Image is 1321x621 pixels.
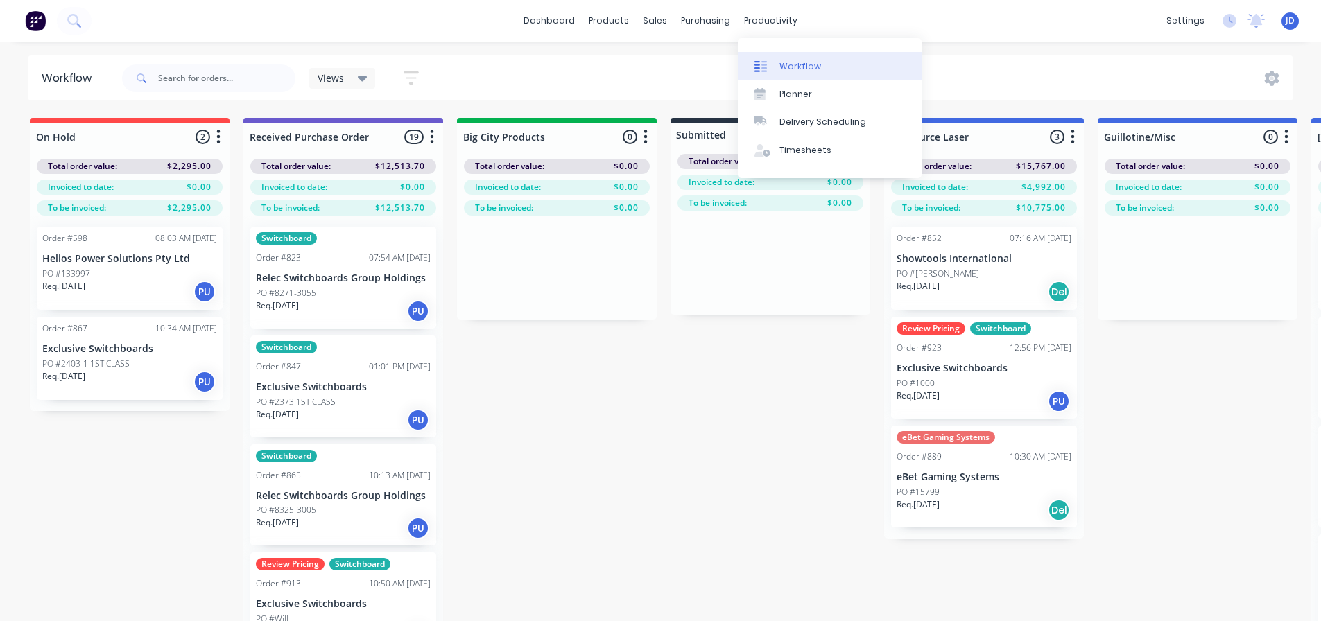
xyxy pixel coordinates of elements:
[779,116,866,128] div: Delivery Scheduling
[902,202,960,214] span: To be invoiced:
[407,300,429,322] div: PU
[256,408,299,421] p: Req. [DATE]
[256,598,431,610] p: Exclusive Switchboards
[158,64,295,92] input: Search for orders...
[256,287,316,299] p: PO #8271-3055
[250,444,436,546] div: SwitchboardOrder #86510:13 AM [DATE]Relec Switchboards Group HoldingsPO #8325-3005Req.[DATE]PU
[1048,499,1070,521] div: Del
[42,370,85,383] p: Req. [DATE]
[970,322,1031,335] div: Switchboard
[369,252,431,264] div: 07:54 AM [DATE]
[256,381,431,393] p: Exclusive Switchboards
[256,469,301,482] div: Order #865
[1116,202,1174,214] span: To be invoiced:
[369,360,431,373] div: 01:01 PM [DATE]
[1254,160,1279,173] span: $0.00
[42,358,130,370] p: PO #2403-1 1ST CLASS
[155,232,217,245] div: 08:03 AM [DATE]
[897,280,940,292] p: Req. [DATE]
[891,227,1077,310] div: Order #85207:16 AM [DATE]Showtools InternationalPO #[PERSON_NAME]Req.[DATE]Del
[155,322,217,335] div: 10:34 AM [DATE]
[375,202,425,214] span: $12,513.70
[256,272,431,284] p: Relec Switchboards Group Holdings
[256,360,301,373] div: Order #847
[1016,202,1066,214] span: $10,775.00
[37,317,223,400] div: Order #86710:34 AM [DATE]Exclusive SwitchboardsPO #2403-1 1ST CLASSReq.[DATE]PU
[827,197,852,209] span: $0.00
[738,52,922,80] a: Workflow
[897,451,942,463] div: Order #889
[256,252,301,264] div: Order #823
[1010,451,1071,463] div: 10:30 AM [DATE]
[25,10,46,31] img: Factory
[897,431,995,444] div: eBet Gaming Systems
[897,390,940,402] p: Req. [DATE]
[614,160,639,173] span: $0.00
[256,450,317,462] div: Switchboard
[614,181,639,193] span: $0.00
[891,317,1077,419] div: Review PricingSwitchboardOrder #92312:56 PM [DATE]Exclusive SwitchboardsPO #1000Req.[DATE]PU
[261,160,331,173] span: Total order value:
[636,10,674,31] div: sales
[369,577,431,590] div: 10:50 AM [DATE]
[779,144,831,157] div: Timesheets
[369,469,431,482] div: 10:13 AM [DATE]
[167,202,211,214] span: $2,295.00
[689,155,758,168] span: Total order value:
[42,232,87,245] div: Order #598
[1286,15,1295,27] span: JD
[897,377,935,390] p: PO #1000
[48,202,106,214] span: To be invoiced:
[1016,160,1066,173] span: $15,767.00
[42,70,98,87] div: Workflow
[261,181,327,193] span: Invoiced to date:
[407,409,429,431] div: PU
[256,299,299,312] p: Req. [DATE]
[475,160,544,173] span: Total order value:
[897,362,1071,374] p: Exclusive Switchboards
[250,335,436,437] div: SwitchboardOrder #84701:01 PM [DATE]Exclusive SwitchboardsPO #2373 1ST CLASSReq.[DATE]PU
[674,10,737,31] div: purchasing
[250,227,436,329] div: SwitchboardOrder #82307:54 AM [DATE]Relec Switchboards Group HoldingsPO #8271-3055Req.[DATE]PU
[48,160,117,173] span: Total order value:
[1254,181,1279,193] span: $0.00
[400,181,425,193] span: $0.00
[902,160,972,173] span: Total order value:
[738,137,922,164] a: Timesheets
[897,268,979,280] p: PO #[PERSON_NAME]
[738,80,922,108] a: Planner
[187,181,211,193] span: $0.00
[689,197,747,209] span: To be invoiced:
[902,181,968,193] span: Invoiced to date:
[897,232,942,245] div: Order #852
[48,181,114,193] span: Invoiced to date:
[167,160,211,173] span: $2,295.00
[1159,10,1211,31] div: settings
[1116,160,1185,173] span: Total order value:
[738,108,922,136] a: Delivery Scheduling
[193,281,216,303] div: PU
[42,322,87,335] div: Order #867
[256,558,325,570] div: Review Pricing
[779,88,812,100] div: Planner
[1116,181,1182,193] span: Invoiced to date:
[42,343,217,355] p: Exclusive Switchboards
[1254,202,1279,214] span: $0.00
[42,280,85,292] p: Req. [DATE]
[256,341,317,353] div: Switchboard
[407,517,429,539] div: PU
[891,426,1077,527] div: eBet Gaming SystemsOrder #88910:30 AM [DATE]eBet Gaming SystemsPO #15799Req.[DATE]Del
[256,577,301,590] div: Order #913
[475,202,533,214] span: To be invoiced:
[256,516,299,529] p: Req. [DATE]
[256,232,317,245] div: Switchboard
[689,176,754,189] span: Invoiced to date:
[256,490,431,502] p: Relec Switchboards Group Holdings
[517,10,582,31] a: dashboard
[1048,281,1070,303] div: Del
[256,504,316,516] p: PO #8325-3005
[897,498,940,511] p: Req. [DATE]
[261,202,320,214] span: To be invoiced:
[779,60,821,73] div: Workflow
[897,486,940,498] p: PO #15799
